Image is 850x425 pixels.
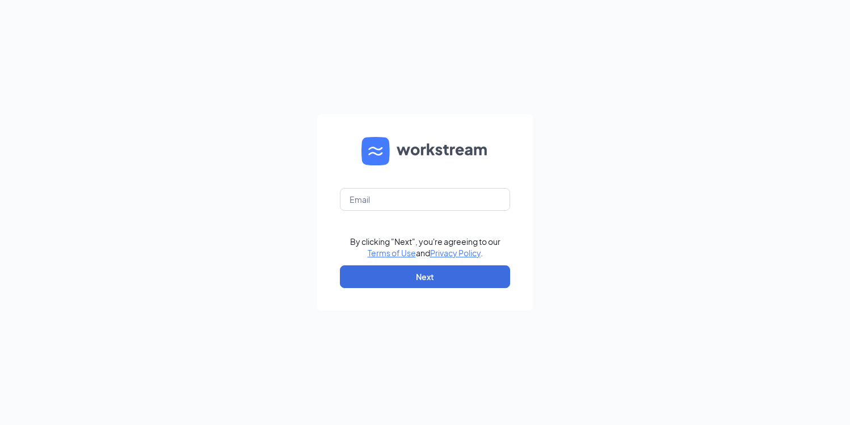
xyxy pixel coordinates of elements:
img: WS logo and Workstream text [361,137,489,165]
input: Email [340,188,510,211]
button: Next [340,265,510,288]
a: Terms of Use [368,248,416,258]
div: By clicking "Next", you're agreeing to our and . [350,236,500,259]
a: Privacy Policy [430,248,481,258]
